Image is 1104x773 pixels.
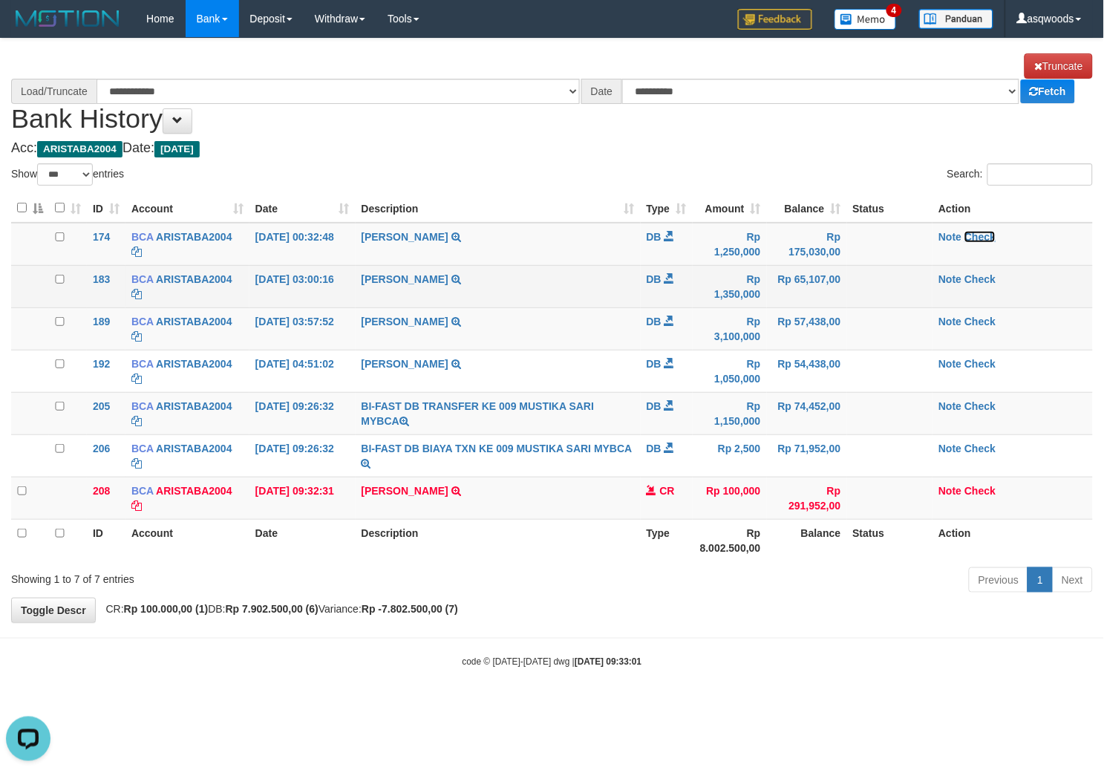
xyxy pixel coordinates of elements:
a: Copy ARISTABA2004 to clipboard [131,373,142,385]
a: ARISTABA2004 [156,443,232,454]
a: Note [938,273,961,285]
a: Note [938,443,961,454]
a: Note [938,485,961,497]
a: Check [964,358,996,370]
td: Rp 1,050,000 [693,350,767,392]
a: Note [938,316,961,327]
a: Check [964,273,996,285]
strong: [DATE] 09:33:01 [575,656,641,667]
h1: Bank History [11,53,1093,133]
th: Account [125,519,249,561]
th: Type: activate to sort column ascending [641,194,693,223]
span: BCA [131,358,154,370]
td: [DATE] 09:26:32 [249,434,356,477]
strong: Rp 7.902.500,00 (6) [226,603,319,615]
select: Showentries [37,163,93,186]
a: Check [964,231,996,243]
td: [DATE] 09:26:32 [249,392,356,434]
a: Note [938,231,961,243]
span: DB [647,358,662,370]
a: [PERSON_NAME] [362,485,448,497]
a: ARISTABA2004 [156,273,232,285]
div: Showing 1 to 7 of 7 entries [11,566,449,587]
td: Rp 1,350,000 [693,265,767,307]
span: BCA [131,316,154,327]
td: BI-FAST DB TRANSFER KE 009 MUSTIKA SARI MYBCA [356,392,641,434]
th: Date: activate to sort column ascending [249,194,356,223]
th: Action [932,194,1093,223]
th: : activate to sort column descending [11,194,49,223]
td: Rp 57,438,00 [767,307,847,350]
th: Type [641,519,693,561]
td: Rp 1,250,000 [693,223,767,266]
img: MOTION_logo.png [11,7,124,30]
td: Rp 291,952,00 [767,477,847,519]
span: DB [647,273,662,285]
th: Description [356,519,641,561]
span: BCA [131,485,154,497]
a: 1 [1028,567,1053,593]
a: Note [938,358,961,370]
a: Check [964,443,996,454]
th: Rp 8.002.500,00 [693,519,767,561]
th: Description: activate to sort column ascending [356,194,641,223]
a: [PERSON_NAME] [362,358,448,370]
span: DB [647,231,662,243]
td: Rp 65,107,00 [767,265,847,307]
img: Button%20Memo.svg [834,9,897,30]
span: CR: DB: Variance: [99,603,458,615]
td: [DATE] 04:51:02 [249,350,356,392]
a: ARISTABA2004 [156,231,232,243]
a: ARISTABA2004 [156,358,232,370]
span: 4 [886,4,902,17]
span: DB [647,400,662,412]
td: [DATE] 03:57:52 [249,307,356,350]
a: [PERSON_NAME] [362,273,448,285]
td: [DATE] 03:00:16 [249,265,356,307]
th: Balance: activate to sort column ascending [767,194,847,223]
div: Date [581,79,623,104]
a: [PERSON_NAME] [362,231,448,243]
strong: Rp 100.000,00 (1) [124,603,209,615]
a: Fetch [1021,79,1075,103]
a: Copy ARISTABA2004 to clipboard [131,500,142,512]
a: Previous [969,567,1028,593]
th: Status [847,194,933,223]
a: Copy ARISTABA2004 to clipboard [131,415,142,427]
td: Rp 71,952,00 [767,434,847,477]
span: 206 [93,443,110,454]
span: BCA [131,400,154,412]
label: Show entries [11,163,124,186]
span: CR [660,485,675,497]
a: Note [938,400,961,412]
span: BCA [131,273,154,285]
span: BCA [131,231,154,243]
input: Search: [987,163,1093,186]
span: 174 [93,231,110,243]
td: Rp 2,500 [693,434,767,477]
a: Copy ARISTABA2004 to clipboard [131,246,142,258]
td: Rp 54,438,00 [767,350,847,392]
th: Amount: activate to sort column ascending [693,194,767,223]
img: panduan.png [919,9,993,29]
a: ARISTABA2004 [156,400,232,412]
td: Rp 1,150,000 [693,392,767,434]
td: Rp 100,000 [693,477,767,519]
div: Load/Truncate [11,79,97,104]
th: Status [847,519,933,561]
a: Truncate [1025,53,1093,79]
td: Rp 74,452,00 [767,392,847,434]
a: Copy ARISTABA2004 to clipboard [131,330,142,342]
a: Check [964,485,996,497]
th: ID: activate to sort column ascending [87,194,125,223]
th: Account: activate to sort column ascending [125,194,249,223]
small: code © [DATE]-[DATE] dwg | [463,656,642,667]
span: 183 [93,273,110,285]
a: Check [964,400,996,412]
td: BI-FAST DB BIAYA TXN KE 009 MUSTIKA SARI MYBCA [356,434,641,477]
img: Feedback.jpg [738,9,812,30]
a: Check [964,316,996,327]
td: [DATE] 09:32:31 [249,477,356,519]
a: Next [1052,567,1093,593]
button: Open LiveChat chat widget [6,6,50,50]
